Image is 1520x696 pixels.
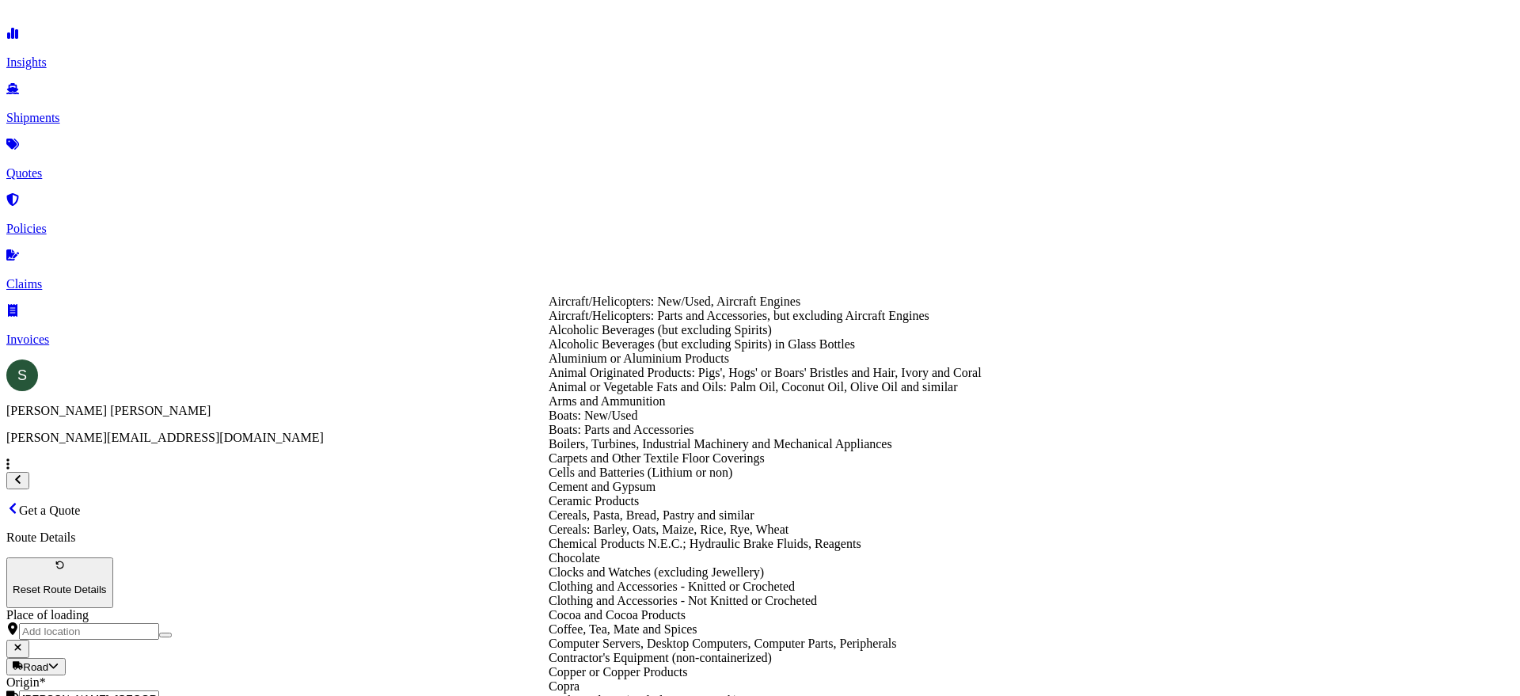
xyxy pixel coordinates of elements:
p: Claims [6,277,1514,291]
div: Cement and Gypsum [549,480,982,494]
div: Ceramic Products [549,494,982,508]
p: Invoices [6,333,1514,347]
span: Road [23,661,48,673]
div: Alcoholic Beverages (but excluding Spirits) in Glass Bottles [549,337,982,352]
div: Chocolate [549,551,982,565]
div: Cocoa and Cocoa Products [549,608,982,622]
input: Place of loading [19,623,159,640]
p: Reset Route Details [13,584,107,595]
div: Boats: Parts and Accessories [549,423,982,437]
div: Origin [6,675,1514,690]
p: Route Details [6,531,1514,545]
p: Insights [6,55,1514,70]
div: Carpets and Other Textile Floor Coverings [549,451,982,466]
div: Boats: New/Used [549,409,982,423]
div: Animal or Vegetable Fats and Oils: Palm Oil, Coconut Oil, Olive Oil and similar [549,380,982,394]
p: [PERSON_NAME][EMAIL_ADDRESS][DOMAIN_NAME] [6,431,1514,445]
div: Coffee, Tea, Mate and Spices [549,622,982,637]
button: Select transport [6,658,66,675]
p: Shipments [6,111,1514,125]
div: Arms and Ammunition [549,394,982,409]
div: Clocks and Watches (excluding Jewellery) [549,565,982,580]
div: Place of loading [6,608,1514,622]
div: Aircraft/Helicopters: Parts and Accessories, but excluding Aircraft Engines [549,309,982,323]
div: Animal Originated Products: Pigs', Hogs' or Boars' Bristles and Hair, Ivory and Coral [549,366,982,380]
div: Clothing and Accessories - Not Knitted or Crocheted [549,594,982,608]
p: Get a Quote [6,502,1514,518]
span: S [17,367,27,383]
div: Copra [549,679,982,694]
p: Policies [6,222,1514,236]
div: Alcoholic Beverages (but excluding Spirits) [549,323,982,337]
div: Aircraft/Helicopters: New/Used, Aircraft Engines [549,295,982,309]
div: Cereals: Barley, Oats, Maize, Rice, Rye, Wheat [549,523,982,537]
div: Cereals, Pasta, Bread, Pastry and similar [549,508,982,523]
div: Clothing and Accessories - Knitted or Crocheted [549,580,982,594]
button: Show suggestions [159,633,172,637]
div: Boilers, Turbines, Industrial Machinery and Mechanical Appliances [549,437,982,451]
div: Computer Servers, Desktop Computers, Computer Parts, Peripherals [549,637,982,651]
div: Copper or Copper Products [549,665,982,679]
p: Quotes [6,166,1514,181]
div: Aluminium or Aluminium Products [549,352,982,366]
p: [PERSON_NAME] [PERSON_NAME] [6,404,1514,418]
div: Contractor's Equipment (non-containerized) [549,651,982,665]
div: Cells and Batteries (Lithium or non) [549,466,982,480]
div: Chemical Products N.E.C.; Hydraulic Brake Fluids, Reagents [549,537,982,551]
